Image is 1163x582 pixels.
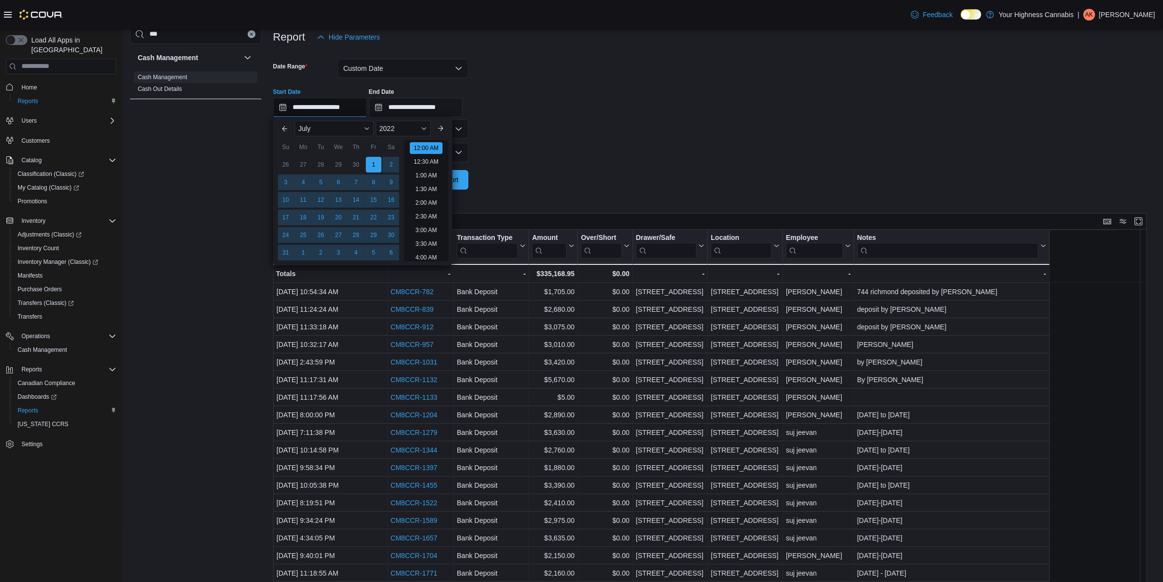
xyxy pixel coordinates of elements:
[18,313,42,321] span: Transfers
[276,321,384,333] div: [DATE] 11:33:18 AM
[10,94,120,108] button: Reports
[404,140,448,261] ul: Time
[21,332,50,340] span: Operations
[138,53,240,63] button: Cash Management
[411,170,441,181] li: 1:00 AM
[18,82,41,93] a: Home
[366,139,381,155] div: Fr
[581,286,629,298] div: $0.00
[248,30,255,38] button: Clear input
[14,418,72,430] a: [US_STATE] CCRS
[331,157,346,172] div: day-29
[410,156,443,168] li: 12:30 AM
[380,125,395,132] span: 2022
[581,268,629,280] div: $0.00
[331,245,346,260] div: day-3
[786,339,851,350] div: [PERSON_NAME]
[18,97,38,105] span: Reports
[366,227,381,243] div: day-29
[390,499,437,507] a: CM8CCR-1522
[457,339,526,350] div: Bank Deposit
[278,210,294,225] div: day-17
[21,117,37,125] span: Users
[18,285,62,293] span: Purchase Orders
[411,238,441,250] li: 3:30 AM
[313,210,329,225] div: day-19
[390,268,450,280] div: -
[331,210,346,225] div: day-20
[18,197,47,205] span: Promotions
[999,9,1074,21] p: Your Highness Cannabis
[10,241,120,255] button: Inventory Count
[14,168,116,180] span: Classification (Classic)
[14,311,46,323] a: Transfers
[581,233,629,258] button: Over/Short
[857,286,1046,298] div: 744 richmond deposited by [PERSON_NAME]
[2,133,120,148] button: Customers
[636,233,697,258] div: Drawer/Safe
[18,134,116,147] span: Customers
[10,376,120,390] button: Canadian Compliance
[1085,9,1093,21] span: AK
[457,233,518,242] div: Transaction Type
[532,374,574,386] div: $5,670.00
[786,303,851,315] div: [PERSON_NAME]
[331,227,346,243] div: day-27
[18,184,79,192] span: My Catalog (Classic)
[711,233,772,258] div: Location
[14,182,116,194] span: My Catalog (Classic)
[390,358,437,366] a: CM8CCR-1031
[10,310,120,323] button: Transfers
[636,268,705,280] div: -
[857,356,1046,368] div: by [PERSON_NAME]
[857,233,1046,258] button: Notes
[10,417,120,431] button: [US_STATE] CCRS
[138,74,187,81] a: Cash Management
[313,157,329,172] div: day-28
[18,438,46,450] a: Settings
[532,303,574,315] div: $2,680.00
[383,139,399,155] div: Sa
[532,321,574,333] div: $3,075.00
[1083,9,1095,21] div: Ali Khan
[411,224,441,236] li: 3:00 AM
[383,210,399,225] div: day-23
[14,391,61,403] a: Dashboards
[457,303,526,315] div: Bank Deposit
[18,272,42,280] span: Manifests
[18,170,84,178] span: Classification (Classic)
[18,364,46,375] button: Reports
[711,339,780,350] div: [STREET_ADDRESS]
[14,297,78,309] a: Transfers (Classic)
[10,194,120,208] button: Promotions
[457,233,518,258] div: Transaction Type
[581,356,629,368] div: $0.00
[857,321,1046,333] div: deposit by [PERSON_NAME]
[6,76,116,477] nav: Complex example
[18,81,116,93] span: Home
[20,10,63,20] img: Cova
[532,268,574,280] div: $335,168.95
[18,420,68,428] span: [US_STATE] CCRS
[18,393,57,401] span: Dashboards
[433,121,448,136] button: Next month
[786,356,851,368] div: [PERSON_NAME]
[276,356,384,368] div: [DATE] 2:43:59 PM
[18,215,49,227] button: Inventory
[457,286,526,298] div: Bank Deposit
[786,233,851,258] button: Employee
[18,407,38,414] span: Reports
[348,157,364,172] div: day-30
[411,252,441,263] li: 4:00 AM
[348,227,364,243] div: day-28
[857,303,1046,315] div: deposit by [PERSON_NAME]
[18,438,116,450] span: Settings
[532,391,574,403] div: $5.00
[366,210,381,225] div: day-22
[581,303,629,315] div: $0.00
[923,10,952,20] span: Feedback
[390,411,437,419] a: CM8CCR-1204
[296,192,311,208] div: day-11
[366,192,381,208] div: day-15
[390,534,437,542] a: CM8CCR-1657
